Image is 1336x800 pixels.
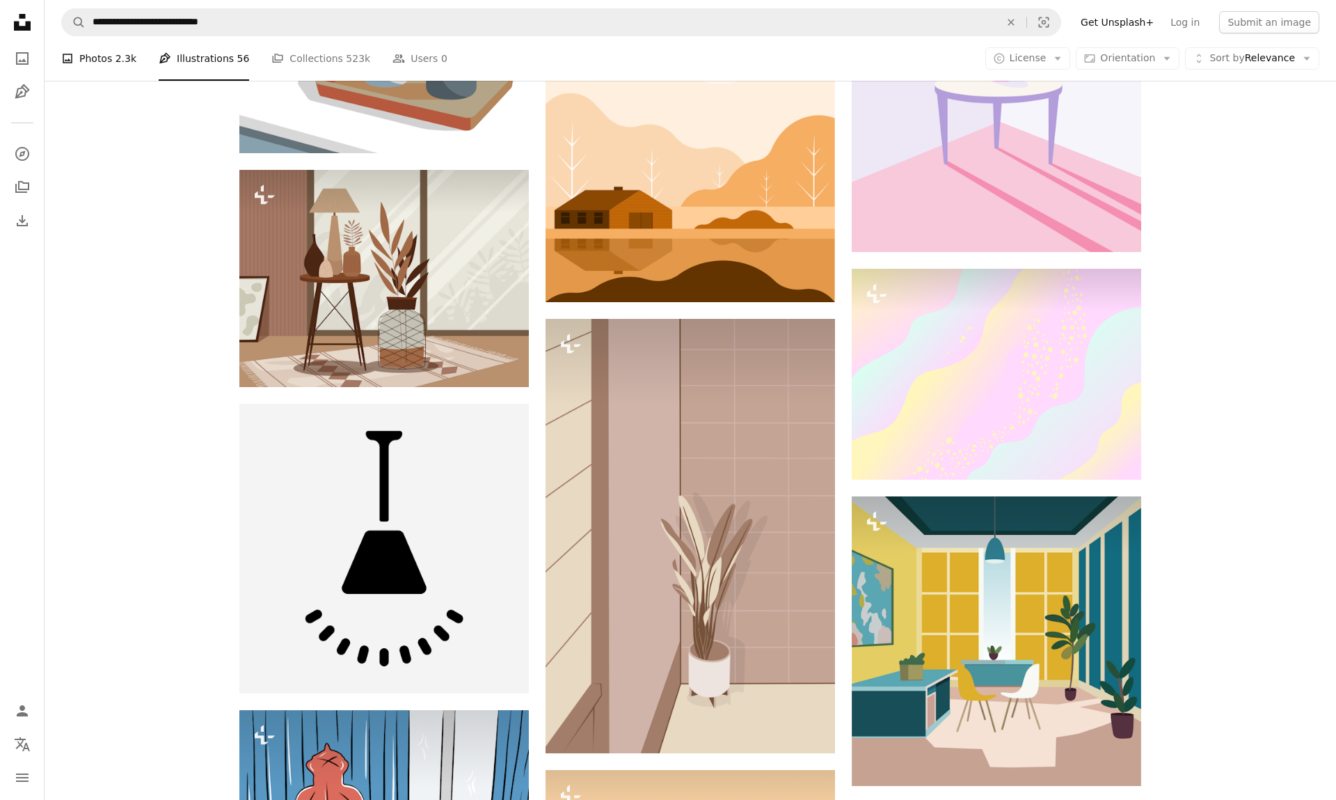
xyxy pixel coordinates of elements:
[346,51,370,66] span: 523k
[1100,52,1155,63] span: Orientation
[8,140,36,168] a: Explore
[239,404,529,693] img: A black and white image of a clock
[1076,47,1179,70] button: Orientation
[852,496,1141,786] img: A room with a table and chairs and a potted plant
[8,78,36,106] a: Illustrations
[1027,9,1060,36] button: Visual search
[546,13,835,302] img: A house sits beside a body of water with rolling hills.
[546,151,835,164] a: A house sits beside a body of water with rolling hills.
[8,697,36,725] a: Log in / Sign up
[61,36,136,81] a: Photos 2.3k
[852,368,1141,380] a: Pastel waves and dots create a soft, dreamy background.
[8,207,36,235] a: Download History
[1185,47,1319,70] button: Sort byRelevance
[239,170,529,387] img: A living room with a table and a lamp
[546,530,835,542] a: A bathroom with a potted plant in the corner
[852,269,1141,480] img: Pastel waves and dots create a soft, dreamy background.
[8,8,36,39] a: Home — Unsplash
[8,730,36,758] button: Language
[985,47,1071,70] button: License
[996,9,1026,36] button: Clear
[62,9,86,36] button: Search Unsplash
[1072,11,1162,33] a: Get Unsplash+
[116,51,136,66] span: 2.3k
[1209,52,1244,63] span: Sort by
[8,173,36,201] a: Collections
[852,635,1141,648] a: A room with a table and chairs and a potted plant
[8,45,36,72] a: Photos
[441,51,447,66] span: 0
[1219,11,1319,33] button: Submit an image
[1010,52,1047,63] span: License
[1209,52,1295,65] span: Relevance
[61,8,1061,36] form: Find visuals sitewide
[392,36,447,81] a: Users 0
[8,764,36,792] button: Menu
[239,542,529,555] a: A black and white image of a clock
[271,36,370,81] a: Collections 523k
[546,319,835,753] img: A bathroom with a potted plant in the corner
[239,272,529,285] a: A living room with a table and a lamp
[1162,11,1208,33] a: Log in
